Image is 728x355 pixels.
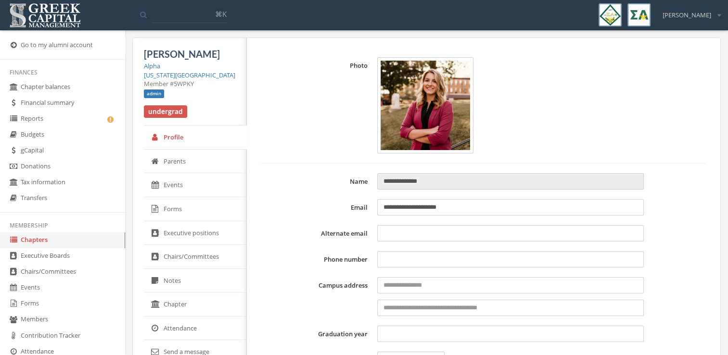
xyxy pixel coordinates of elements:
span: 5WPKY [174,79,194,88]
label: Alternate email [261,225,372,241]
span: undergrad [144,105,187,118]
a: Alpha [144,62,160,70]
label: Photo [261,57,372,153]
label: Name [261,173,372,190]
label: Graduation year [261,326,372,342]
div: Member # [144,79,235,89]
span: [PERSON_NAME] [144,48,220,60]
a: Parents [144,150,247,174]
span: admin [144,89,164,98]
a: Chapter [144,292,247,317]
label: Campus address [261,277,372,316]
a: Chairs/Committees [144,245,247,269]
a: Attendance [144,317,247,341]
a: Forms [144,197,247,221]
span: [PERSON_NAME] [663,11,711,20]
span: ⌘K [215,9,227,19]
a: Profile [144,126,247,150]
a: Notes [144,269,247,293]
a: [US_STATE][GEOGRAPHIC_DATA] [144,71,235,79]
label: Email [261,199,372,216]
a: Events [144,173,247,197]
div: [PERSON_NAME] [656,3,721,20]
label: Phone number [261,251,372,267]
a: Executive positions [144,221,247,245]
